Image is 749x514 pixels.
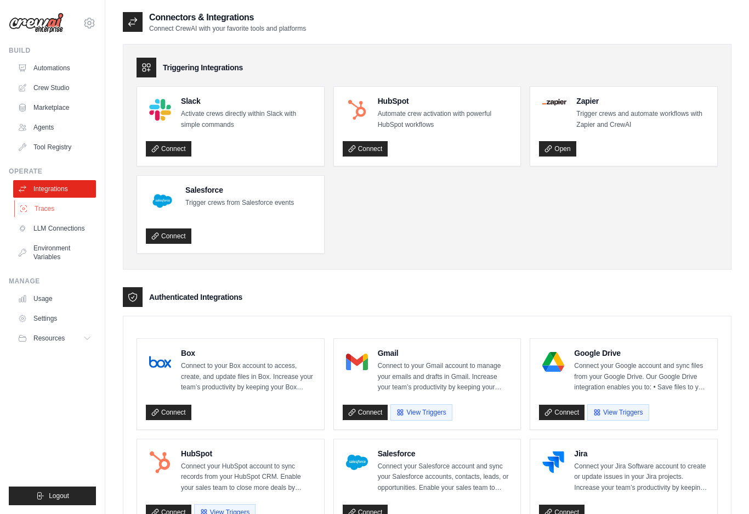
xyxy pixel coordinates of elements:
[149,351,171,373] img: Box Logo
[181,348,315,359] h4: Box
[9,46,96,55] div: Build
[146,228,191,244] a: Connect
[181,361,315,393] p: Connect to your Box account to access, create, and update files in Box. Increase your team’s prod...
[181,96,315,107] h4: Slack
[574,461,708,494] p: Connect your Jira Software account to create or update issues in your Jira projects. Increase you...
[9,277,96,286] div: Manage
[185,185,294,195] h4: Salesforce
[49,491,69,500] span: Logout
[33,334,65,343] span: Resources
[149,188,175,214] img: Salesforce Logo
[576,96,708,107] h4: Zapier
[9,13,64,33] img: Logo
[146,141,191,157] a: Connect
[146,405,191,420] a: Connect
[378,461,512,494] p: Connect your Salesforce account and sync your Salesforce accounts, contacts, leads, or opportunit...
[149,11,306,24] h2: Connectors & Integrations
[149,451,171,473] img: HubSpot Logo
[539,405,585,420] a: Connect
[378,109,512,130] p: Automate crew activation with powerful HubSpot workflows
[149,24,306,33] p: Connect CrewAI with your favorite tools and platforms
[13,180,96,198] a: Integrations
[185,198,294,209] p: Trigger crews from Salesforce events
[163,62,243,73] h3: Triggering Integrations
[346,451,368,473] img: Salesforce Logo
[13,239,96,266] a: Environment Variables
[542,99,566,105] img: Zapier Logo
[9,487,96,505] button: Logout
[13,138,96,156] a: Tool Registry
[539,141,576,157] a: Open
[13,99,96,116] a: Marketplace
[378,96,512,107] h4: HubSpot
[181,448,315,459] h4: HubSpot
[576,109,708,130] p: Trigger crews and automate workflows with Zapier and CrewAI
[542,351,564,373] img: Google Drive Logo
[542,451,564,473] img: Jira Logo
[574,448,708,459] h4: Jira
[13,329,96,347] button: Resources
[343,405,388,420] a: Connect
[390,404,452,421] button: View Triggers
[149,292,242,303] h3: Authenticated Integrations
[181,109,315,130] p: Activate crews directly within Slack with simple commands
[378,361,512,393] p: Connect to your Gmail account to manage your emails and drafts in Gmail. Increase your team’s pro...
[574,361,708,393] p: Connect your Google account and sync files from your Google Drive. Our Google Drive integration e...
[13,119,96,136] a: Agents
[13,79,96,97] a: Crew Studio
[346,351,368,373] img: Gmail Logo
[574,348,708,359] h4: Google Drive
[378,348,512,359] h4: Gmail
[378,448,512,459] h4: Salesforce
[343,141,388,157] a: Connect
[13,290,96,308] a: Usage
[346,99,368,121] img: HubSpot Logo
[13,220,96,237] a: LLM Connections
[13,310,96,327] a: Settings
[181,461,315,494] p: Connect your HubSpot account to sync records from your HubSpot CRM. Enable your sales team to clo...
[9,167,96,176] div: Operate
[14,200,97,217] a: Traces
[587,404,649,421] button: View Triggers
[149,99,171,121] img: Slack Logo
[13,59,96,77] a: Automations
